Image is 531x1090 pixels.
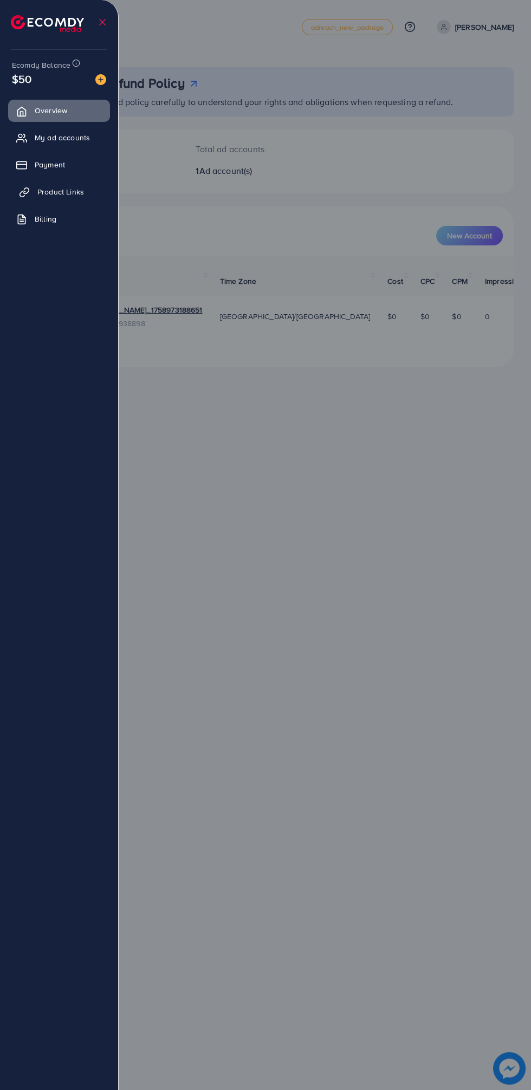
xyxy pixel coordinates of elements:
span: $50 [12,71,31,87]
a: Billing [8,208,110,230]
span: My ad accounts [35,132,90,143]
a: My ad accounts [8,127,110,148]
img: logo [11,15,84,32]
span: Product Links [37,186,84,197]
span: Ecomdy Balance [12,60,70,70]
img: image [95,74,106,85]
span: Overview [35,105,67,116]
span: Billing [35,213,56,224]
a: Payment [8,154,110,176]
a: Overview [8,100,110,121]
span: Payment [35,159,65,170]
a: Product Links [8,181,110,203]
